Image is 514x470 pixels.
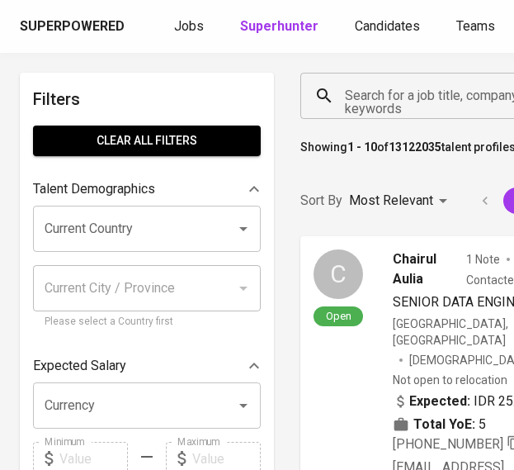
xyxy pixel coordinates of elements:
span: Clear All filters [46,131,248,151]
b: Superhunter [240,18,318,34]
span: Chairul Aulia [393,249,460,289]
p: Most Relevant [349,191,433,211]
a: Teams [456,17,498,37]
p: Talent Demographics [33,179,155,199]
p: Not open to relocation [393,372,507,388]
b: 13122035 [389,140,441,154]
p: Sort By [300,191,342,211]
span: [PHONE_NUMBER] [393,436,503,452]
div: Talent Demographics [33,173,261,206]
button: Open [232,217,255,240]
button: Open [232,394,255,417]
a: Candidates [355,17,423,37]
b: Expected: [409,392,470,411]
div: Superpowered [20,17,125,36]
h6: Filters [33,86,261,112]
button: Clear All filters [33,126,261,156]
p: Expected Salary [33,356,126,376]
span: 1 Note [466,251,500,268]
a: Superpowered [20,17,128,36]
span: Open [319,309,358,323]
b: Total YoE: [413,415,475,434]
b: 1 - 10 [347,140,377,154]
a: Jobs [174,17,207,37]
div: Expected Salary [33,349,261,382]
div: C [314,249,363,299]
span: 5 [479,415,486,434]
p: Please select a Country first [45,314,249,330]
span: Jobs [174,18,204,34]
div: Most Relevant [349,186,453,216]
a: Superhunter [240,17,322,37]
span: Candidates [355,18,420,34]
span: Teams [456,18,495,34]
